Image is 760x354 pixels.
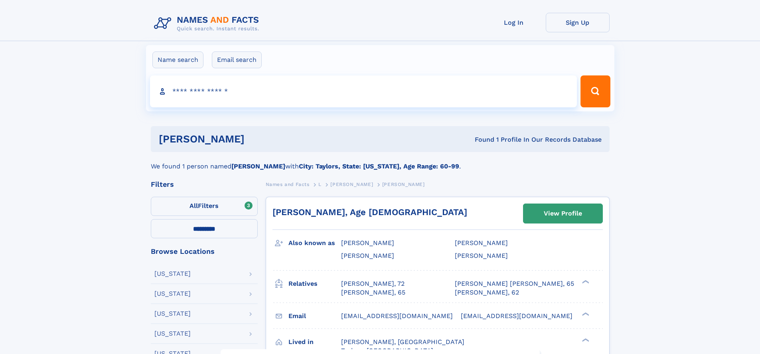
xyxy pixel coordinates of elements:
[288,309,341,323] h3: Email
[152,51,203,68] label: Name search
[212,51,262,68] label: Email search
[341,312,453,320] span: [EMAIL_ADDRESS][DOMAIN_NAME]
[544,204,582,223] div: View Profile
[151,181,258,188] div: Filters
[154,330,191,337] div: [US_STATE]
[580,337,590,342] div: ❯
[455,288,519,297] a: [PERSON_NAME], 62
[341,252,394,259] span: [PERSON_NAME]
[341,279,405,288] a: [PERSON_NAME], 72
[288,277,341,291] h3: Relatives
[341,338,464,346] span: [PERSON_NAME], [GEOGRAPHIC_DATA]
[154,310,191,317] div: [US_STATE]
[154,291,191,297] div: [US_STATE]
[190,202,198,210] span: All
[288,335,341,349] h3: Lived in
[299,162,459,170] b: City: Taylors, State: [US_STATE], Age Range: 60-99
[288,236,341,250] h3: Also known as
[455,252,508,259] span: [PERSON_NAME]
[341,288,405,297] a: [PERSON_NAME], 65
[266,179,310,189] a: Names and Facts
[154,271,191,277] div: [US_STATE]
[330,179,373,189] a: [PERSON_NAME]
[151,197,258,216] label: Filters
[455,279,574,288] a: [PERSON_NAME] [PERSON_NAME], 65
[151,13,266,34] img: Logo Names and Facts
[151,248,258,255] div: Browse Locations
[382,182,425,187] span: [PERSON_NAME]
[272,207,467,217] a: [PERSON_NAME], Age [DEMOGRAPHIC_DATA]
[359,135,602,144] div: Found 1 Profile In Our Records Database
[580,311,590,316] div: ❯
[151,152,610,171] div: We found 1 person named with .
[455,239,508,247] span: [PERSON_NAME]
[580,279,590,284] div: ❯
[318,182,322,187] span: L
[341,239,394,247] span: [PERSON_NAME]
[159,134,360,144] h1: [PERSON_NAME]
[523,204,602,223] a: View Profile
[461,312,572,320] span: [EMAIL_ADDRESS][DOMAIN_NAME]
[318,179,322,189] a: L
[546,13,610,32] a: Sign Up
[330,182,373,187] span: [PERSON_NAME]
[150,75,577,107] input: search input
[482,13,546,32] a: Log In
[580,75,610,107] button: Search Button
[231,162,285,170] b: [PERSON_NAME]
